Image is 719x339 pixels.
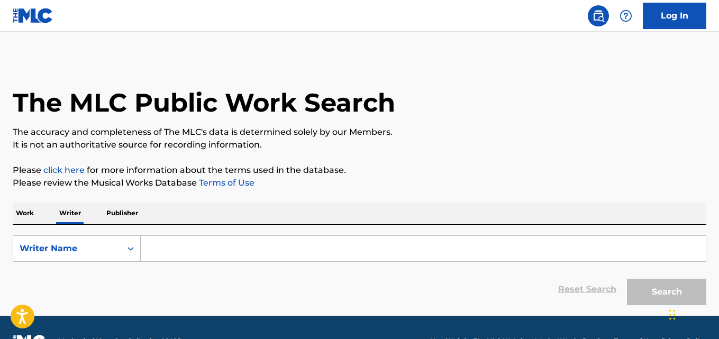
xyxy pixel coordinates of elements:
div: Help [615,5,636,26]
p: Work [13,202,37,224]
iframe: Chat Widget [666,288,719,339]
a: Terms of Use [197,178,254,188]
img: MLC Logo [13,8,53,23]
img: help [620,10,632,22]
a: Log In [643,3,706,29]
p: Please for more information about the terms used in the database. [13,164,706,177]
a: click here [43,165,85,175]
a: Public Search [588,5,609,26]
form: Search Form [13,235,706,310]
div: Drag [669,299,676,331]
p: Publisher [103,202,141,224]
p: Writer [56,202,84,224]
img: search [592,10,605,22]
div: Writer Name [20,242,115,255]
h1: The MLC Public Work Search [13,87,395,118]
p: The accuracy and completeness of The MLC's data is determined solely by our Members. [13,126,706,139]
p: It is not an authoritative source for recording information. [13,139,706,151]
p: Please review the Musical Works Database [13,177,706,189]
